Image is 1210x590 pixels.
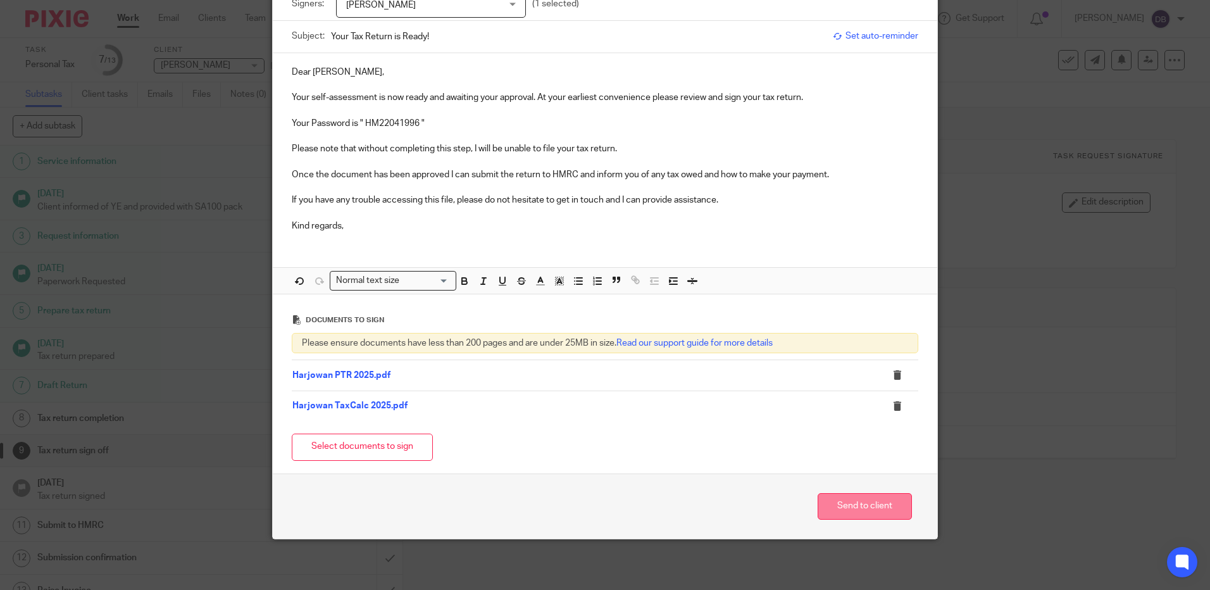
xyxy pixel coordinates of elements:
[330,271,456,291] div: Search for option
[292,371,390,380] a: Harjowan PTR 2025.pdf
[403,274,449,287] input: Search for option
[292,333,918,353] div: Please ensure documents have less than 200 pages and are under 25MB in size.
[292,142,918,155] p: Please note that without completing this step, I will be unable to file your tax return.
[292,401,408,410] a: Harjowan TaxCalc 2025.pdf
[292,168,918,181] p: Once the document has been approved I can submit the return to HMRC and inform you of any tax owe...
[292,220,918,232] p: Kind regards,
[306,317,384,323] span: Documents to sign
[292,91,918,130] p: Your self-assessment is now ready and awaiting your approval. At your earliest convenience please...
[818,493,912,520] button: Send to client
[292,194,918,206] p: If you have any trouble accessing this file, please do not hesitate to get in touch and I can pro...
[292,434,433,461] button: Select documents to sign
[333,274,402,287] span: Normal text size
[616,339,773,348] a: Read our support guide for more details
